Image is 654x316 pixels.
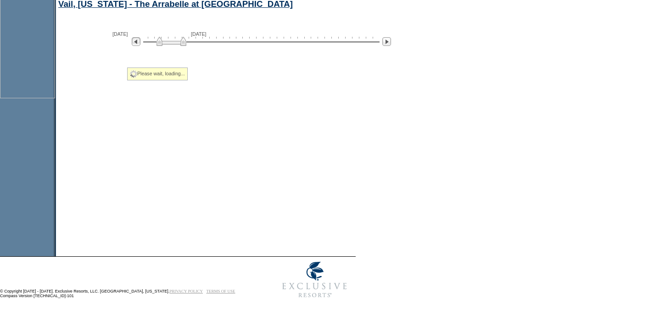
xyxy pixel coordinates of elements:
[130,70,137,78] img: spinner2.gif
[207,289,235,293] a: TERMS OF USE
[191,31,207,37] span: [DATE]
[382,37,391,46] img: Next
[169,289,203,293] a: PRIVACY POLICY
[112,31,128,37] span: [DATE]
[274,257,356,303] img: Exclusive Resorts
[127,68,188,80] div: Please wait, loading...
[132,37,140,46] img: Previous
